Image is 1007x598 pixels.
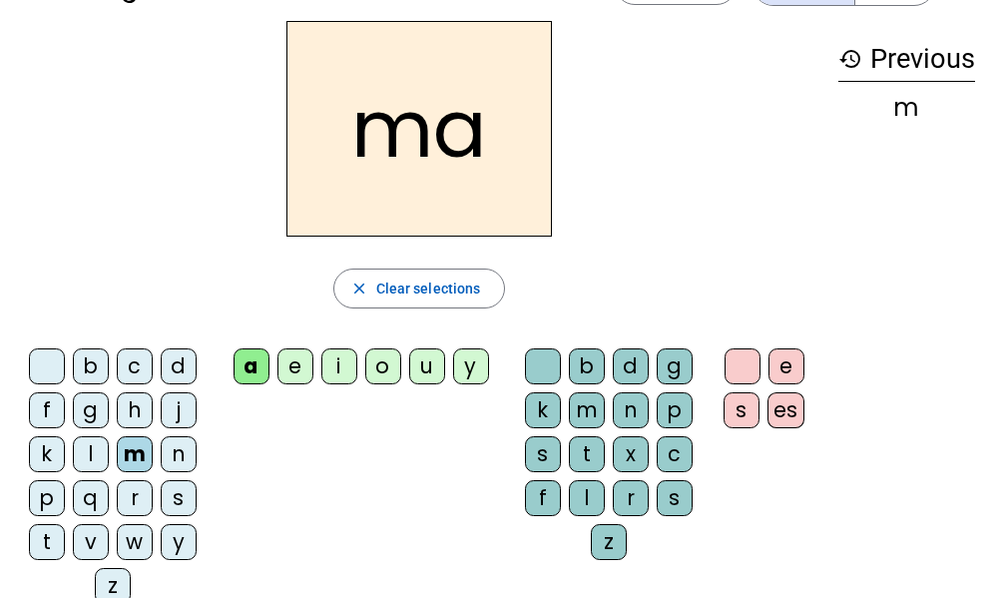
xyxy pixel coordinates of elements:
div: f [525,480,561,516]
div: f [29,392,65,428]
div: i [321,348,357,384]
div: es [767,392,804,428]
div: q [73,480,109,516]
div: z [591,524,627,560]
div: g [657,348,693,384]
div: b [569,348,605,384]
div: k [525,392,561,428]
button: Clear selections [333,269,506,308]
div: w [117,524,153,560]
div: d [161,348,197,384]
div: v [73,524,109,560]
div: s [525,436,561,472]
div: l [569,480,605,516]
div: e [768,348,804,384]
div: p [29,480,65,516]
div: n [613,392,649,428]
div: s [724,392,759,428]
div: m [117,436,153,472]
div: e [277,348,313,384]
div: t [29,524,65,560]
div: l [73,436,109,472]
mat-icon: history [838,47,862,71]
div: y [161,524,197,560]
span: Clear selections [376,277,481,300]
div: h [117,392,153,428]
div: d [613,348,649,384]
div: s [657,480,693,516]
div: r [117,480,153,516]
div: g [73,392,109,428]
div: j [161,392,197,428]
div: r [613,480,649,516]
div: s [161,480,197,516]
div: p [657,392,693,428]
div: y [453,348,489,384]
mat-icon: close [350,280,368,298]
h3: Previous [838,37,975,82]
div: m [838,96,975,120]
div: c [117,348,153,384]
div: a [234,348,269,384]
div: x [613,436,649,472]
div: o [365,348,401,384]
h2: ma [286,21,552,237]
div: m [569,392,605,428]
div: k [29,436,65,472]
div: b [73,348,109,384]
div: u [409,348,445,384]
div: n [161,436,197,472]
div: c [657,436,693,472]
div: t [569,436,605,472]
